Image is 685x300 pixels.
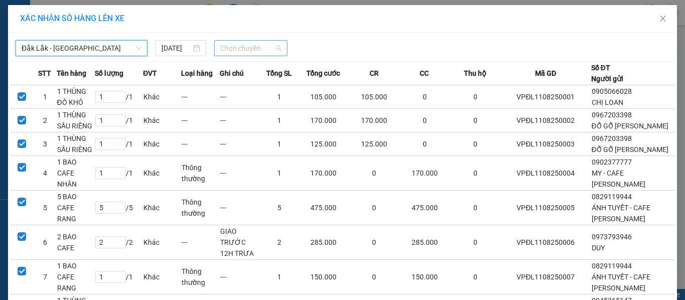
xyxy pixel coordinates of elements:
[450,85,500,109] td: 0
[592,158,632,166] span: 0902377777
[349,132,400,156] td: 125.000
[220,260,260,294] td: ---
[117,277,123,283] span: down
[57,156,95,191] td: 1 BAO CAFE NHÂN
[349,191,400,225] td: 0
[220,156,260,191] td: ---
[464,68,486,79] span: Thu hộ
[592,262,632,270] span: 0829119944
[181,191,219,225] td: Thông thường
[117,120,123,126] span: down
[117,92,123,98] span: up
[117,97,123,103] span: down
[34,109,57,132] td: 2
[117,115,123,121] span: up
[181,132,219,156] td: ---
[349,260,400,294] td: 0
[143,109,181,132] td: Khác
[260,109,298,132] td: 1
[260,132,298,156] td: 1
[117,203,123,209] span: up
[117,139,123,145] span: up
[298,191,349,225] td: 475.000
[114,237,125,242] span: Increase Value
[500,191,591,225] td: VPĐL1108250005
[400,85,450,109] td: 0
[95,132,143,156] td: / 1
[114,91,125,97] span: Increase Value
[260,260,298,294] td: 1
[400,156,450,191] td: 170.000
[450,109,500,132] td: 0
[57,225,95,260] td: 2 BAO CAFE
[114,138,125,144] span: Increase Value
[114,208,125,213] span: Decrease Value
[450,156,500,191] td: 0
[500,156,591,191] td: VPĐL1108250004
[117,168,123,174] span: up
[349,156,400,191] td: 0
[220,191,260,225] td: ---
[57,109,95,132] td: 1 THÙNG SẦU RIÊNG
[450,191,500,225] td: 0
[143,260,181,294] td: Khác
[143,132,181,156] td: Khác
[649,5,677,33] button: Close
[114,120,125,126] span: Decrease Value
[400,132,450,156] td: 0
[181,260,219,294] td: Thông thường
[592,273,650,292] span: ÁNH TUYẾT - CAFE [PERSON_NAME]
[260,191,298,225] td: 5
[500,132,591,156] td: VPĐL1108250003
[143,225,181,260] td: Khác
[57,132,95,156] td: 1 THÙNG SẦU RIÊNG
[114,173,125,179] span: Decrease Value
[220,109,260,132] td: ---
[34,85,57,109] td: 1
[57,85,95,109] td: 1 THÙNG ĐỒ KHÔ
[220,132,260,156] td: ---
[592,145,668,154] span: ĐỖ GỖ [PERSON_NAME]
[34,225,57,260] td: 6
[117,173,123,179] span: down
[114,277,125,282] span: Decrease Value
[659,15,667,23] span: close
[260,156,298,191] td: 1
[181,85,219,109] td: ---
[298,225,349,260] td: 285.000
[298,85,349,109] td: 105.000
[114,115,125,120] span: Increase Value
[34,156,57,191] td: 4
[298,109,349,132] td: 170.000
[114,271,125,277] span: Increase Value
[349,109,400,132] td: 170.000
[591,62,623,84] div: Số ĐT Người gửi
[400,191,450,225] td: 475.000
[216,63,294,74] div: Chọn chuyến
[216,79,294,90] div: 18:00
[220,41,282,56] span: Chọn chuyến
[57,260,95,294] td: 1 BAO CAFE RANG
[592,233,632,241] span: 0973793946
[181,225,219,260] td: ---
[95,109,143,132] td: / 1
[592,193,632,201] span: 0829119944
[143,156,181,191] td: Khác
[57,68,86,79] span: Tên hàng
[114,168,125,173] span: Increase Value
[95,191,143,225] td: / 5
[95,225,143,260] td: / 2
[117,144,123,150] span: down
[592,204,650,223] span: ÁNH TUYẾT - CAFE [PERSON_NAME]
[400,225,450,260] td: 285.000
[349,85,400,109] td: 105.000
[114,144,125,149] span: Decrease Value
[38,68,51,79] span: STT
[143,191,181,225] td: Khác
[592,98,623,106] span: CHỊ LOAN
[349,225,400,260] td: 0
[450,225,500,260] td: 0
[117,208,123,214] span: down
[22,41,141,56] span: Đắk Lắk - Bình Dương
[535,68,556,79] span: Mã GD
